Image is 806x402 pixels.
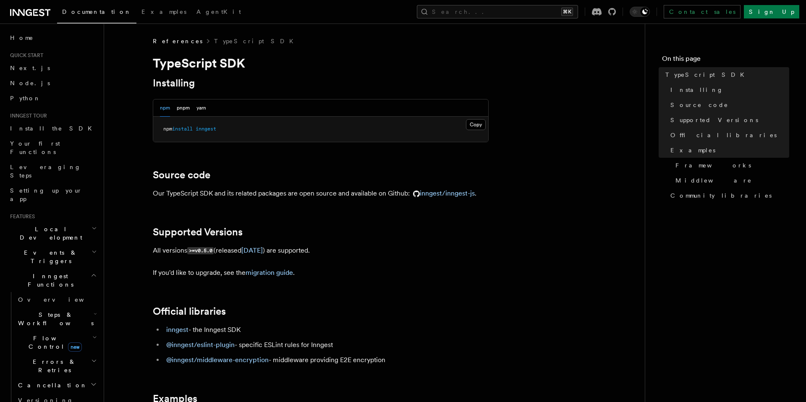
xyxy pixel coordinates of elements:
span: inngest [196,126,216,132]
span: Source code [670,101,728,109]
button: Flow Controlnew [15,331,99,354]
a: Node.js [7,76,99,91]
a: [DATE] [241,246,263,254]
span: Overview [18,296,105,303]
a: Your first Functions [7,136,99,159]
span: Documentation [62,8,131,15]
a: inngest/inngest-js [410,189,475,197]
button: Cancellation [15,378,99,393]
a: TypeScript SDK [662,67,789,82]
span: Cancellation [15,381,87,389]
span: Errors & Retries [15,358,91,374]
span: Next.js [10,65,50,71]
span: Node.js [10,80,50,86]
a: Home [7,30,99,45]
span: Frameworks [675,161,751,170]
span: Events & Triggers [7,248,92,265]
span: Features [7,213,35,220]
a: Documentation [57,3,136,23]
span: Home [10,34,34,42]
span: Installing [670,86,723,94]
h4: On this page [662,54,789,67]
span: install [172,126,193,132]
a: TypeScript SDK [214,37,298,45]
span: Official libraries [670,131,777,139]
span: Inngest Functions [7,272,91,289]
span: npm [163,126,172,132]
a: Source code [153,169,210,181]
button: Local Development [7,222,99,245]
span: Your first Functions [10,140,60,155]
a: Python [7,91,99,106]
button: Errors & Retries [15,354,99,378]
a: Sign Up [744,5,799,18]
kbd: ⌘K [561,8,573,16]
a: Community libraries [667,188,789,203]
button: yarn [196,99,206,117]
span: AgentKit [196,8,241,15]
a: @inngest/eslint-plugin [166,341,235,349]
a: Supported Versions [667,112,789,128]
span: Steps & Workflows [15,311,94,327]
a: Leveraging Steps [7,159,99,183]
a: inngest [166,326,188,334]
span: Community libraries [670,191,772,200]
a: Installing [667,82,789,97]
p: Our TypeScript SDK and its related packages are open source and available on Github: . [153,188,489,199]
span: Examples [670,146,715,154]
a: Examples [136,3,191,23]
p: If you'd like to upgrade, see the . [153,267,489,279]
a: Contact sales [664,5,741,18]
h1: TypeScript SDK [153,55,489,70]
span: Flow Control [15,334,92,351]
span: TypeScript SDK [665,70,749,79]
a: Examples [667,143,789,158]
span: Inngest tour [7,112,47,119]
span: Python [10,95,41,102]
button: Inngest Functions [7,269,99,292]
li: - middleware providing E2E encryption [164,354,489,366]
button: Events & Triggers [7,245,99,269]
button: Copy [466,119,486,130]
span: Middleware [675,176,752,185]
span: Install the SDK [10,125,97,132]
p: All versions (released ) are supported. [153,245,489,257]
span: Leveraging Steps [10,164,81,179]
a: Next.js [7,60,99,76]
span: Local Development [7,225,92,242]
a: Setting up your app [7,183,99,206]
span: Quick start [7,52,43,59]
a: AgentKit [191,3,246,23]
li: - the Inngest SDK [164,324,489,336]
button: npm [160,99,170,117]
a: Supported Versions [153,226,243,238]
a: Middleware [672,173,789,188]
a: Install the SDK [7,121,99,136]
button: Search...⌘K [417,5,578,18]
button: Toggle dark mode [630,7,650,17]
a: Overview [15,292,99,307]
button: pnpm [177,99,190,117]
span: Supported Versions [670,116,758,124]
span: Setting up your app [10,187,82,202]
a: Official libraries [667,128,789,143]
a: Official libraries [153,305,226,317]
a: migration guide [246,269,293,277]
span: new [68,342,82,352]
button: Steps & Workflows [15,307,99,331]
span: References [153,37,202,45]
a: Installing [153,77,195,89]
li: - specific ESLint rules for Inngest [164,339,489,351]
span: Examples [141,8,186,15]
code: >=v0.5.0 [187,247,214,254]
a: @inngest/middleware-encryption [166,356,269,364]
a: Frameworks [672,158,789,173]
a: Source code [667,97,789,112]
